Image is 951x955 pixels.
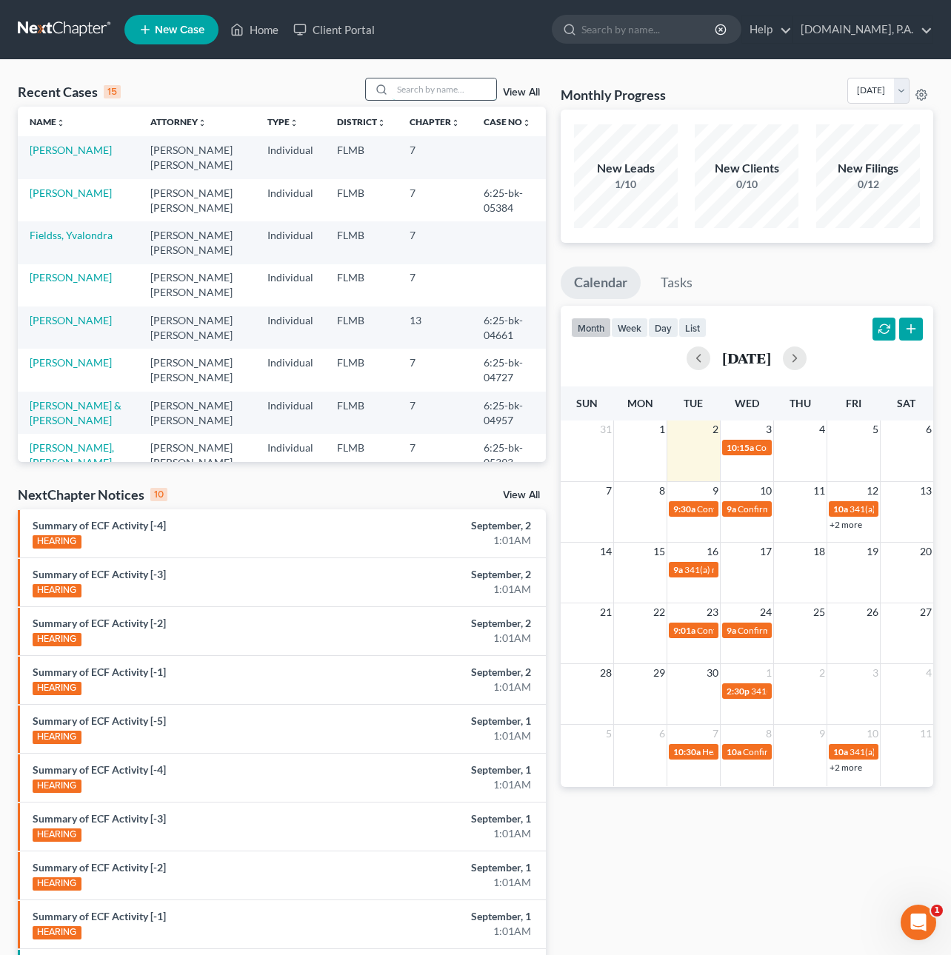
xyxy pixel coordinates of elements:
[812,603,827,621] span: 25
[375,728,531,743] div: 1:01AM
[695,177,798,192] div: 0/10
[18,83,121,101] div: Recent Cases
[850,503,908,515] span: 341(a) meeting
[410,116,460,127] a: Chapterunfold_more
[627,397,653,409] span: Mon
[286,16,382,43] a: Client Portal
[901,905,936,940] iframe: Intercom live chat
[581,16,717,43] input: Search by name...
[398,221,472,264] td: 7
[871,420,880,438] span: 5
[150,116,207,127] a: Attorneyunfold_more
[30,399,121,426] a: [PERSON_NAME] & [PERSON_NAME]
[375,582,531,597] div: 1:01AM
[755,442,839,453] span: Confirmation hearing
[764,420,773,438] span: 3
[648,318,678,338] button: day
[865,603,880,621] span: 26
[472,434,546,476] td: 6:25-bk-05393
[325,349,398,391] td: FLMB
[833,746,848,757] span: 10a
[256,434,325,476] td: Individual
[673,746,701,757] span: 10:30a
[918,543,933,560] span: 20
[503,490,540,500] a: View All
[33,861,166,874] a: Summary of ECF Activity [-2]
[139,179,256,221] td: [PERSON_NAME] [PERSON_NAME]
[375,714,531,728] div: September, 1
[398,434,472,476] td: 7
[30,187,112,199] a: [PERSON_NAME]
[684,397,703,409] span: Tue
[705,664,720,682] span: 30
[658,482,667,500] span: 8
[375,680,531,694] div: 1:01AM
[697,625,781,636] span: Confirmation hearing
[711,725,720,743] span: 7
[256,306,325,349] td: Individual
[30,441,114,469] a: [PERSON_NAME], [PERSON_NAME]
[561,86,666,104] h3: Monthly Progress
[30,314,112,326] a: [PERSON_NAME]
[743,746,827,757] span: Confirmation hearing
[751,686,810,697] span: 341(a) meeting
[139,306,256,349] td: [PERSON_NAME] [PERSON_NAME]
[139,136,256,178] td: [PERSON_NAME] [PERSON_NAME]
[325,264,398,306] td: FLMB
[33,877,81,891] div: HEARING
[337,116,386,127] a: Districtunfold_more
[604,482,613,500] span: 7
[30,229,113,241] a: Fieldss, Yvalondra
[818,664,827,682] span: 2
[398,349,472,391] td: 7
[325,306,398,349] td: FLMB
[604,725,613,743] span: 5
[30,144,112,156] a: [PERSON_NAME]
[727,686,750,697] span: 2:30p
[375,875,531,890] div: 1:01AM
[850,746,908,757] span: 341(a) meeting
[398,264,472,306] td: 7
[812,543,827,560] span: 18
[658,725,667,743] span: 6
[325,221,398,264] td: FLMB
[678,318,707,338] button: list
[472,349,546,391] td: 6:25-bk-04727
[673,625,695,636] span: 9:01a
[256,264,325,306] td: Individual
[30,356,112,369] a: [PERSON_NAME]
[758,543,773,560] span: 17
[398,136,472,178] td: 7
[830,762,862,773] a: +2 more
[398,179,472,221] td: 7
[598,420,613,438] span: 31
[738,625,821,636] span: Confirmation hearing
[818,420,827,438] span: 4
[727,442,754,453] span: 10:15a
[865,725,880,743] span: 10
[33,584,81,597] div: HEARING
[472,306,546,349] td: 6:25-bk-04661
[727,503,736,515] span: 9a
[375,533,531,548] div: 1:01AM
[647,267,706,299] a: Tasks
[33,568,166,580] a: Summary of ECF Activity [-3]
[598,664,613,682] span: 28
[256,392,325,434] td: Individual
[33,780,81,793] div: HEARING
[598,543,613,560] span: 14
[931,905,943,917] span: 1
[697,503,781,515] span: Confirmation hearing
[33,714,166,727] a: Summary of ECF Activity [-5]
[375,777,531,792] div: 1:01AM
[764,725,773,743] span: 8
[522,118,531,127] i: unfold_more
[871,664,880,682] span: 3
[484,116,531,127] a: Case Nounfold_more
[375,616,531,631] div: September, 2
[375,631,531,646] div: 1:01AM
[830,519,862,530] a: +2 more
[673,503,695,515] span: 9:30a
[256,136,325,178] td: Individual
[816,177,920,192] div: 0/12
